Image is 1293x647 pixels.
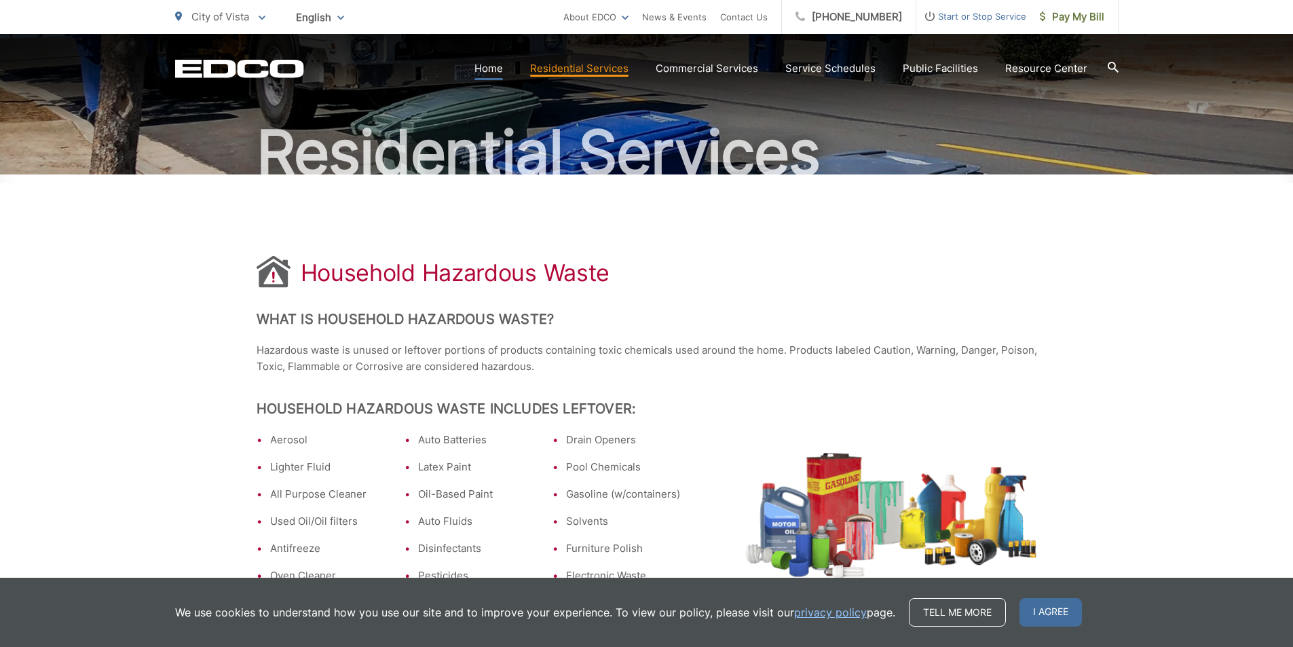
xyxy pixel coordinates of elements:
[257,342,1037,375] p: Hazardous waste is unused or leftover portions of products containing toxic chemicals used around...
[257,401,1037,417] h2: Household Hazardous Waste Includes Leftover:
[418,432,532,448] li: Auto Batteries
[474,60,503,77] a: Home
[566,459,680,475] li: Pool Chemicals
[1019,598,1082,627] span: I agree
[418,540,532,557] li: Disinfectants
[175,59,304,78] a: EDCD logo. Return to the homepage.
[418,513,532,530] li: Auto Fluids
[563,9,629,25] a: About EDCO
[191,10,249,23] span: City of Vista
[903,60,978,77] a: Public Facilities
[642,9,707,25] a: News & Events
[566,486,680,502] li: Gasoline (w/containers)
[720,9,768,25] a: Contact Us
[656,60,758,77] a: Commercial Services
[1040,9,1104,25] span: Pay My Bill
[785,60,876,77] a: Service Schedules
[257,311,1037,327] h2: What is Household Hazardous Waste?
[566,513,680,530] li: Solvents
[909,598,1006,627] a: Tell me more
[175,119,1119,187] h2: Residential Services
[418,459,532,475] li: Latex Paint
[301,259,610,286] h1: Household Hazardous Waste
[794,604,867,621] a: privacy policy
[270,568,384,584] li: Oven Cleaner
[270,432,384,448] li: Aerosol
[745,452,1037,579] img: hazardous-waste.png
[270,540,384,557] li: Antifreeze
[418,486,532,502] li: Oil-Based Paint
[270,459,384,475] li: Lighter Fluid
[270,513,384,530] li: Used Oil/Oil filters
[566,540,680,557] li: Furniture Polish
[530,60,629,77] a: Residential Services
[270,486,384,502] li: All Purpose Cleaner
[1005,60,1087,77] a: Resource Center
[286,5,354,29] span: English
[566,568,680,584] li: Electronic Waste
[418,568,532,584] li: Pesticides
[175,604,895,621] p: We use cookies to understand how you use our site and to improve your experience. To view our pol...
[566,432,680,448] li: Drain Openers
